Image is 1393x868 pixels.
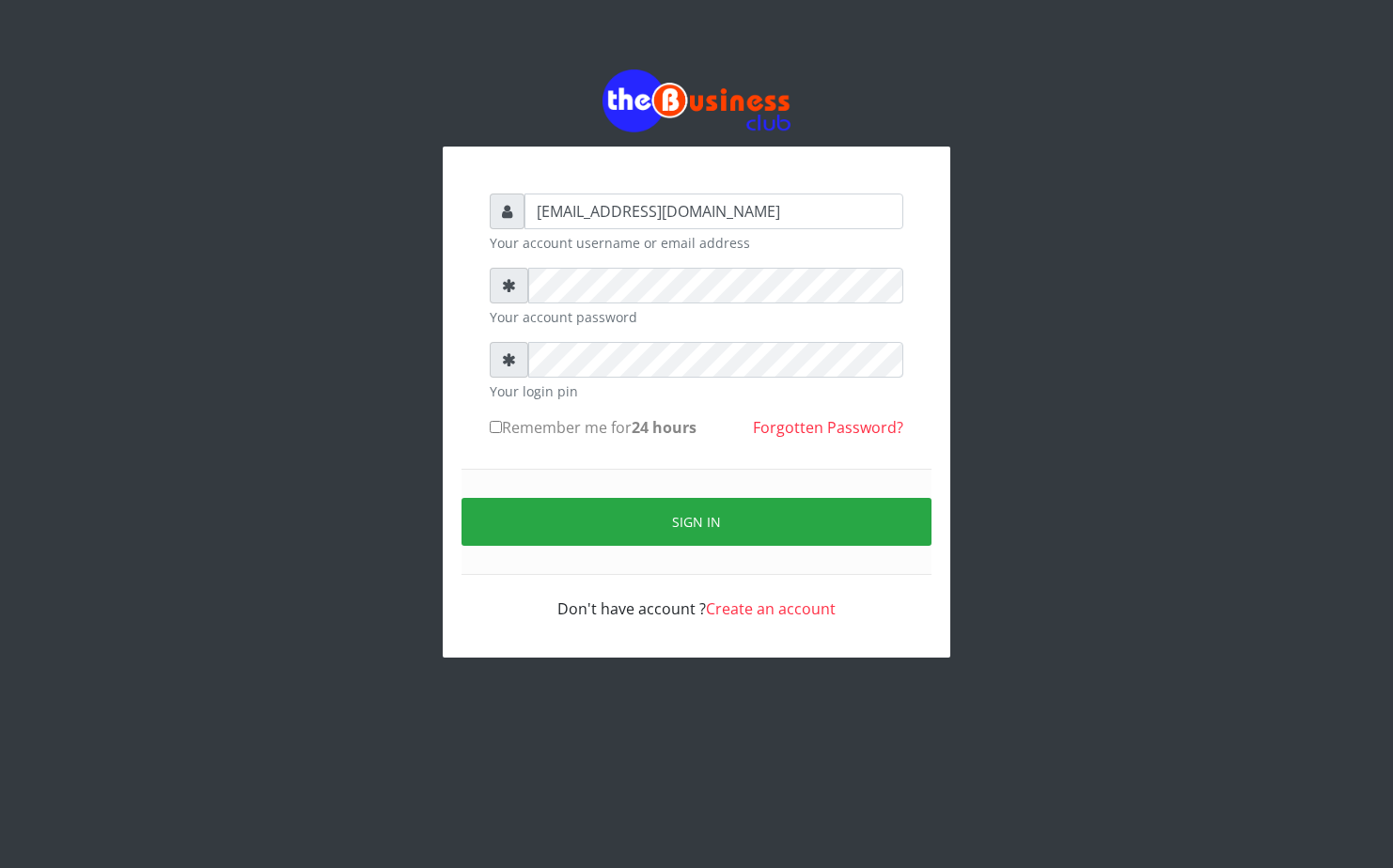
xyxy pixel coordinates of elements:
small: Your account username or email address [490,233,903,253]
small: Your account password [490,307,903,327]
small: Your login pin [490,381,903,401]
a: Forgotten Password? [753,417,903,438]
button: Sign in [462,498,931,546]
input: Remember me for24 hours [490,421,502,433]
b: 24 hours [632,417,696,438]
input: Username or email address [524,194,903,229]
label: Remember me for [490,416,696,439]
a: Create an account [706,598,836,619]
div: Don't have account ? [490,575,903,620]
